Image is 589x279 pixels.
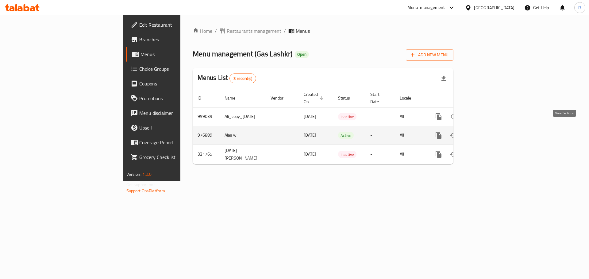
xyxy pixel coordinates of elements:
span: Menu management ( Gas Lashkr ) [193,47,292,61]
span: Name [225,94,243,102]
td: - [365,107,395,126]
span: Coupons [139,80,217,87]
div: Menu-management [407,4,445,11]
span: Branches [139,36,217,43]
button: Add New Menu [406,49,453,61]
span: Vendor [271,94,291,102]
span: 1.0.0 [142,170,152,178]
a: Coupons [126,76,222,91]
span: Open [295,52,309,57]
li: / [284,27,286,35]
span: Start Date [370,91,387,105]
span: Locale [400,94,419,102]
a: Upsell [126,120,222,135]
a: Menus [126,47,222,62]
a: Restaurants management [219,27,281,35]
td: Ali_copy_[DATE] [220,107,266,126]
span: Menu disclaimer [139,109,217,117]
span: Menus [141,51,217,58]
span: Promotions [139,95,217,102]
a: Grocery Checklist [126,150,222,164]
span: [DATE] [304,150,316,158]
span: [DATE] [304,112,316,120]
nav: breadcrumb [193,27,454,35]
span: Menus [296,27,310,35]
a: Support.OpsPlatform [126,187,165,195]
td: - [365,145,395,164]
h2: Menus List [198,73,256,83]
td: [DATE] [PERSON_NAME] [220,145,266,164]
div: [GEOGRAPHIC_DATA] [474,4,514,11]
span: Created On [304,91,326,105]
span: R [578,4,581,11]
span: Status [338,94,358,102]
div: Total records count [229,74,256,83]
span: Restaurants management [227,27,281,35]
span: [DATE] [304,131,316,139]
span: Add New Menu [411,51,448,59]
span: Upsell [139,124,217,131]
td: All [395,145,426,164]
button: Change Status [446,147,461,162]
a: Branches [126,32,222,47]
button: more [431,147,446,162]
td: Alaa w [220,126,266,145]
div: Export file [436,71,451,86]
button: Change Status [446,128,461,143]
th: Actions [426,89,495,107]
span: Coverage Report [139,139,217,146]
table: enhanced table [193,89,495,164]
span: Grocery Checklist [139,153,217,161]
a: Edit Restaurant [126,17,222,32]
button: more [431,109,446,124]
td: All [395,126,426,145]
a: Choice Groups [126,62,222,76]
span: Get support on: [126,181,155,189]
span: Inactive [338,151,356,158]
span: Version: [126,170,141,178]
td: - [365,126,395,145]
span: 3 record(s) [230,76,256,81]
span: Inactive [338,113,356,120]
a: Menu disclaimer [126,106,222,120]
a: Coverage Report [126,135,222,150]
span: Active [338,132,354,139]
span: Choice Groups [139,65,217,73]
span: ID [198,94,209,102]
span: Edit Restaurant [139,21,217,28]
a: Promotions [126,91,222,106]
button: Change Status [446,109,461,124]
td: All [395,107,426,126]
div: Open [295,51,309,58]
button: more [431,128,446,143]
